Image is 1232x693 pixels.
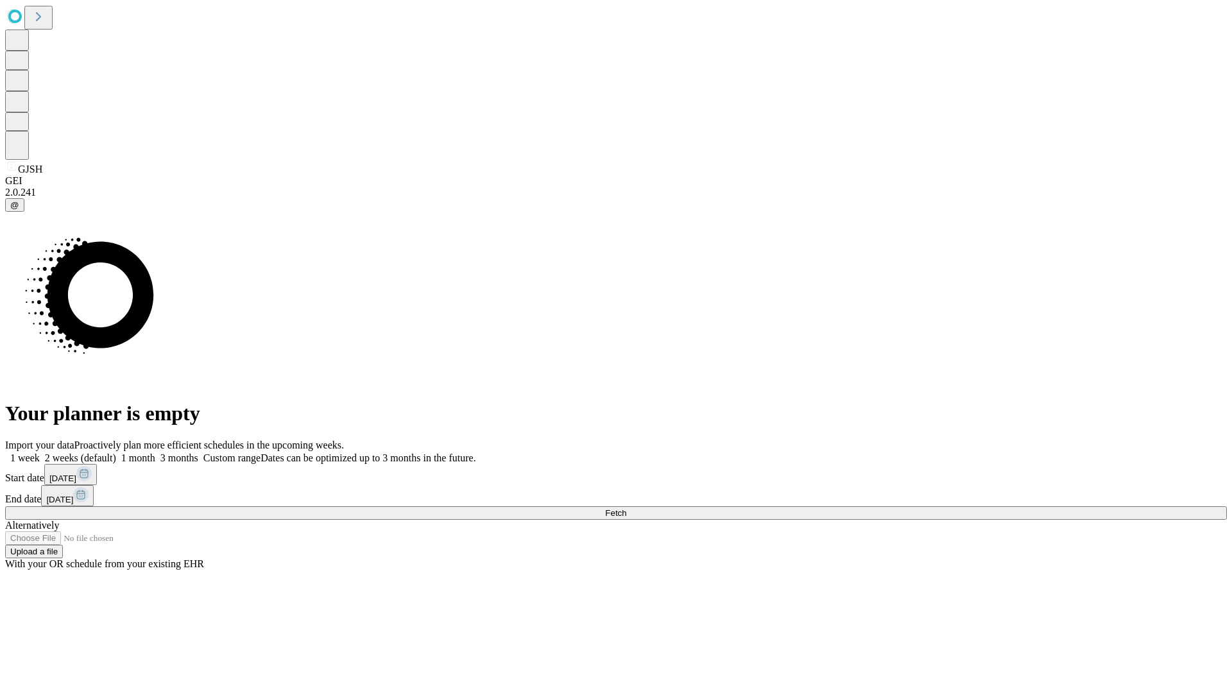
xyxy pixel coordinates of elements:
span: Alternatively [5,520,59,531]
span: Import your data [5,440,74,450]
h1: Your planner is empty [5,402,1227,425]
button: @ [5,198,24,212]
div: 2.0.241 [5,187,1227,198]
div: GEI [5,175,1227,187]
span: 3 months [160,452,198,463]
span: Dates can be optimized up to 3 months in the future. [261,452,475,463]
button: Upload a file [5,545,63,558]
span: @ [10,200,19,210]
div: End date [5,485,1227,506]
div: Start date [5,464,1227,485]
span: Fetch [605,508,626,518]
button: [DATE] [41,485,94,506]
span: GJSH [18,164,42,175]
button: Fetch [5,506,1227,520]
span: [DATE] [49,474,76,483]
span: With your OR schedule from your existing EHR [5,558,204,569]
span: Custom range [203,452,261,463]
button: [DATE] [44,464,97,485]
span: 2 weeks (default) [45,452,116,463]
span: [DATE] [46,495,73,504]
span: Proactively plan more efficient schedules in the upcoming weeks. [74,440,344,450]
span: 1 month [121,452,155,463]
span: 1 week [10,452,40,463]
